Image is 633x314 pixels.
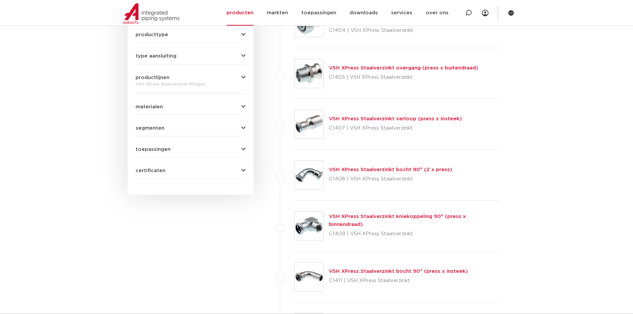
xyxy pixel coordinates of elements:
[295,110,323,139] img: Thumbnail for VSH XPress Staalverzinkt verloop (press x insteek)
[295,212,323,240] img: Thumbnail for VSH XPress Staalverzinkt kniekoppeling 90° (press x binnendraad)
[329,116,462,121] a: VSH XPress Staalverzinkt verloop (press x insteek)
[329,269,468,274] a: VSH XPress Staalverzinkt bocht 90° (press x insteek)
[329,167,452,172] a: VSH XPress Staalverzinkt bocht 90° (2 x press)
[136,104,246,109] button: materialen
[329,123,462,134] p: C1407 | VSH XPress Staalverzinkt
[136,75,246,80] button: productlijnen
[136,80,246,88] div: VSH XPress Staalverzinkt fittingen
[136,126,164,131] span: segmenten
[329,25,501,36] p: C1404 | VSH XPress Staalverzinkt
[329,214,466,227] a: VSH XPress Staalverzinkt kniekoppeling 90° (press x binnendraad)
[136,104,163,109] span: materialen
[295,59,323,88] img: Thumbnail for VSH XPress Staalverzinkt overgang (press x buitendraad)
[329,65,478,70] a: VSH XPress Staalverzinkt overgang (press x buitendraad)
[329,72,478,83] p: C1405 | VSH XPress Staalverzinkt
[136,168,246,173] button: certificaten
[136,147,170,152] span: toepassingen
[136,75,169,80] span: productlijnen
[329,229,501,239] p: C1409 | VSH XPress Staalverzinkt
[136,32,168,37] span: producttype
[295,161,323,189] img: Thumbnail for VSH XPress Staalverzinkt bocht 90° (2 x press)
[136,32,246,37] button: producttype
[136,53,246,58] button: type aansluiting
[295,262,323,291] img: Thumbnail for VSH XPress Staalverzinkt bocht 90° (press x insteek)
[136,168,165,173] span: certificaten
[329,275,468,286] p: C1411 | VSH XPress Staalverzinkt
[136,53,176,58] span: type aansluiting
[136,126,246,131] button: segmenten
[329,174,452,184] p: C1408 | VSH XPress Staalverzinkt
[136,147,246,152] button: toepassingen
